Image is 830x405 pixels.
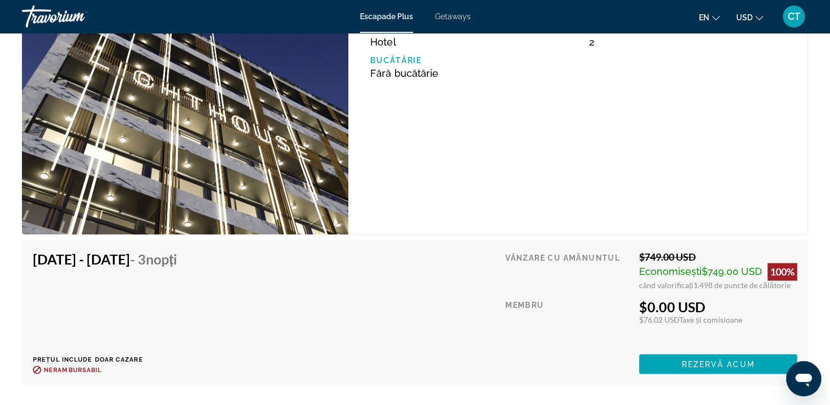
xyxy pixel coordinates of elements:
span: 2 [589,36,595,48]
span: En [699,13,709,22]
div: Membru [505,298,631,346]
a: Getaways [435,12,471,21]
div: $76.02 USD [639,314,797,324]
button: Meniu utilizator [780,5,808,28]
font: $749.00 USD [702,266,762,277]
span: USD [736,13,753,22]
span: Hotel [370,36,396,48]
p: Prețul include doar cazare [33,356,185,363]
button: Schimbați moneda [736,9,763,25]
span: CT [788,11,800,22]
span: Rezervă acum [681,359,754,368]
button: Schimbați limba [699,9,720,25]
span: - 3 [130,251,177,267]
h4: [DATE] - [DATE] [33,251,177,267]
span: când valorificați [639,280,693,290]
div: 100% [767,263,797,280]
span: Fără bucătărie [370,67,438,79]
span: Economisești [639,266,702,277]
a: Escapade Plus [360,12,413,21]
p: Bucătărie [370,56,578,65]
font: $749.00 USD [639,251,696,263]
div: Vânzare cu amănuntul [505,251,631,290]
span: Taxe și comisioane [679,314,742,324]
span: nopți [146,251,177,267]
iframe: Schaltfläche zum Öffnen des Messaging-Fensters [786,361,821,396]
span: 1.498 de puncte de călătorie [693,280,791,290]
font: $0.00 USD [639,298,705,314]
span: Nerambursabil [44,366,101,373]
button: Rezervă acum [639,354,797,374]
a: Travorium [22,2,132,31]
